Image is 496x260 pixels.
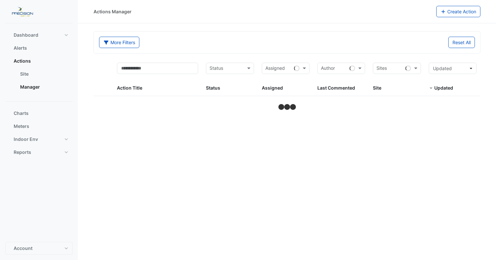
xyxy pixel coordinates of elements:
span: Account [14,245,32,252]
span: Updated [433,66,452,71]
span: Assigned [262,85,283,91]
span: Reports [14,149,31,155]
div: Actions [5,68,73,96]
img: Company Logo [8,5,37,18]
button: Indoor Env [5,133,73,146]
button: Dashboard [5,29,73,42]
a: Site [15,68,73,80]
button: More Filters [99,37,139,48]
button: Meters [5,120,73,133]
button: Updated [429,63,477,74]
span: Meters [14,123,29,130]
span: Last Commented [317,85,355,91]
button: Actions [5,55,73,68]
div: Actions Manager [94,8,132,15]
a: Manager [15,80,73,93]
span: Charts [14,110,29,117]
span: Actions [14,58,31,64]
span: Dashboard [14,32,38,38]
button: Reports [5,146,73,159]
button: Reset All [448,37,475,48]
span: Action Title [117,85,142,91]
span: Indoor Env [14,136,38,142]
span: Site [373,85,381,91]
button: Alerts [5,42,73,55]
button: Create Action [436,6,481,17]
span: Updated [434,85,453,91]
button: Account [5,242,73,255]
button: Charts [5,107,73,120]
span: Alerts [14,45,27,51]
span: Status [206,85,220,91]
